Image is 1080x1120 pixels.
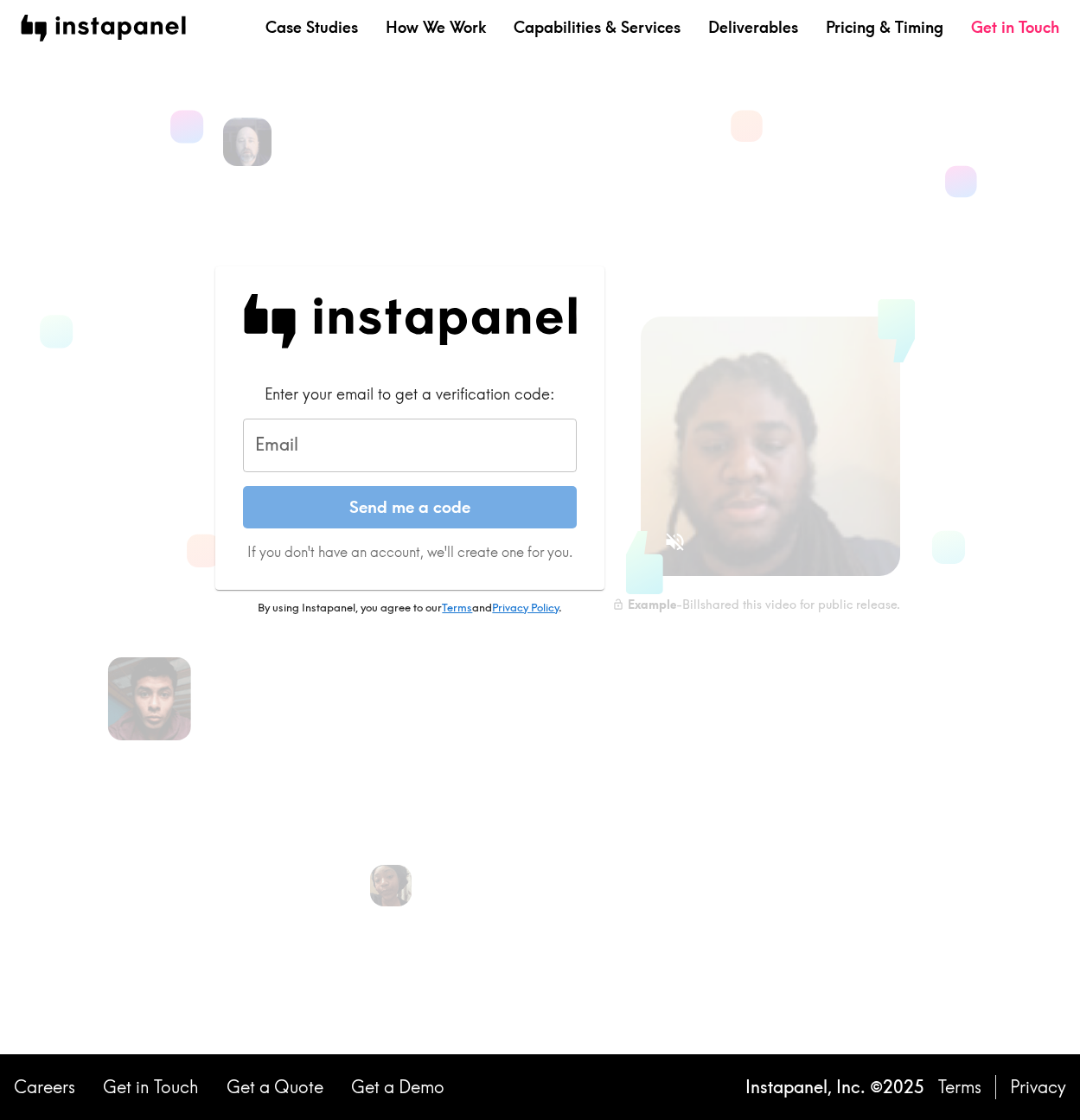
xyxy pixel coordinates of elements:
[103,1075,199,1099] a: Get in Touch
[243,486,577,529] button: Send me a code
[826,16,943,38] a: Pricing & Timing
[243,294,577,349] img: Instapanel
[243,542,577,561] p: If you don't have an account, we'll create one for you.
[656,523,693,560] button: Sound is off
[370,865,412,906] img: Jasmine
[223,118,272,166] img: Aaron
[14,1075,75,1099] a: Careers
[215,600,604,616] p: By using Instapanel, you agree to our and .
[1010,1075,1066,1099] a: Privacy
[938,1075,981,1099] a: Terms
[21,15,186,42] img: instapanel
[351,1075,444,1099] a: Get a Demo
[243,383,577,405] div: Enter your email to get a verification code:
[612,597,900,612] div: - Bill shared this video for public release.
[108,657,191,740] img: Alfredo
[628,597,676,612] b: Example
[227,1075,323,1099] a: Get a Quote
[386,16,486,38] a: How We Work
[492,600,559,614] a: Privacy Policy
[514,16,681,38] a: Capabilities & Services
[708,16,798,38] a: Deliverables
[971,16,1059,38] a: Get in Touch
[745,1075,924,1099] p: Instapanel, Inc. © 2025
[265,16,358,38] a: Case Studies
[442,600,472,614] a: Terms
